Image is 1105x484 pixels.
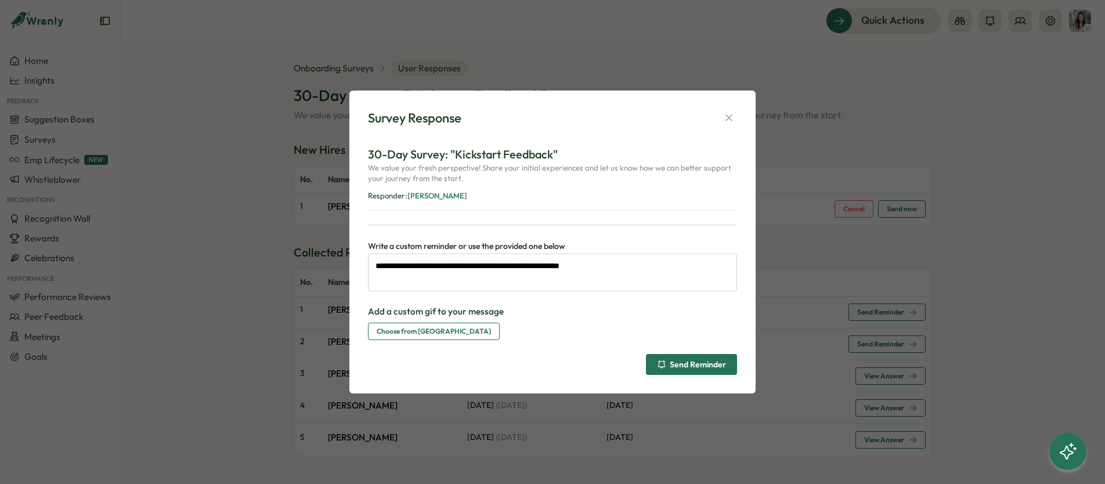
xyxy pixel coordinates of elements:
span: Choose from [GEOGRAPHIC_DATA] [377,323,491,339]
p: 30-Day Survey: "Kickstart Feedback" [368,146,737,164]
button: Send Reminder [646,354,737,375]
div: Send Reminder [657,360,726,369]
div: Survey Response [368,109,461,127]
p: Add a custom gif to your message [368,305,504,318]
span: Responder: [368,191,407,200]
p: We value your fresh perspective! Share your initial experiences and let us know how we can better... [368,163,737,188]
button: Choose from [GEOGRAPHIC_DATA] [368,323,500,340]
label: Write a custom reminder or use the provided one below [368,240,565,253]
span: [PERSON_NAME] [407,191,467,200]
